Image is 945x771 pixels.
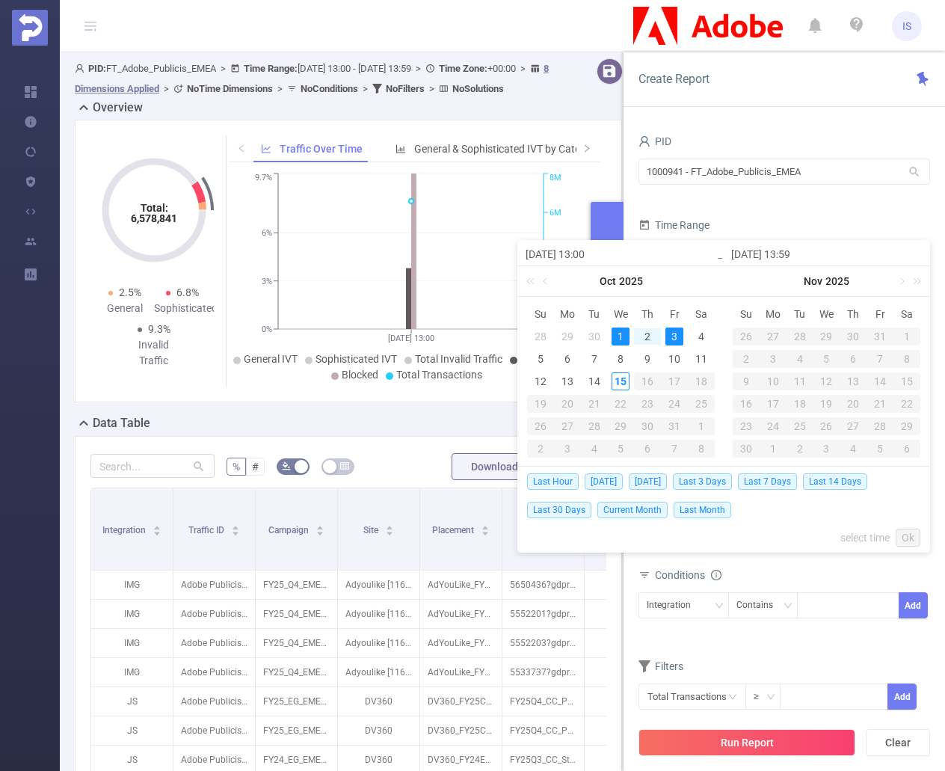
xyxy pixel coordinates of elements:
div: General [96,301,154,316]
tspan: 6,578,841 [131,212,177,224]
td: October 29, 2025 [813,325,840,348]
th: Sun [733,303,760,325]
tspan: 0% [262,325,272,334]
span: > [516,63,530,74]
a: Next month (PageDown) [894,266,908,296]
div: 22 [893,395,920,413]
td: November 9, 2025 [733,370,760,393]
span: Sa [688,307,715,321]
div: 6 [840,350,866,368]
td: November 21, 2025 [866,393,893,415]
span: Blocked [342,369,378,381]
span: Traffic ID [188,525,227,535]
span: Last 30 Days [527,502,591,518]
span: Sa [893,307,920,321]
span: Sophisticated IVT [315,353,397,365]
i: icon: caret-up [481,523,490,528]
div: 17 [760,395,787,413]
div: 25 [787,417,813,435]
span: Total Invalid Traffic [415,353,502,365]
th: Mon [554,303,581,325]
div: 30 [733,440,760,458]
td: November 13, 2025 [840,370,866,393]
th: Fri [866,303,893,325]
a: Last year (Control + left) [523,266,543,296]
div: 5 [532,350,550,368]
div: 28 [787,328,813,345]
a: 2025 [824,266,851,296]
span: Traffic Over Time [280,143,363,155]
span: PID [638,135,671,147]
button: Add [887,684,917,710]
b: No Filters [386,83,425,94]
span: Site [363,525,381,535]
td: October 30, 2025 [840,325,866,348]
div: 31 [661,417,688,435]
span: Fr [866,307,893,321]
span: Th [634,307,661,321]
span: > [273,83,287,94]
i: icon: user [638,135,650,147]
span: Time Range [638,219,709,231]
div: 27 [840,417,866,435]
td: November 8, 2025 [893,348,920,370]
div: 7 [866,350,893,368]
span: Current Month [597,502,668,518]
tspan: 6% [262,228,272,238]
div: Sort [231,523,240,532]
div: 25 [688,395,715,413]
span: IS [902,11,911,41]
b: Time Range: [244,63,298,74]
td: November 8, 2025 [688,437,715,460]
div: 18 [688,372,715,390]
td: November 12, 2025 [813,370,840,393]
span: Last 14 Days [803,473,867,490]
td: November 22, 2025 [893,393,920,415]
div: Sort [315,523,324,532]
td: October 28, 2025 [581,415,608,437]
div: 7 [661,440,688,458]
div: 27 [554,417,581,435]
th: Wed [608,303,635,325]
td: November 4, 2025 [787,348,813,370]
td: October 14, 2025 [581,370,608,393]
span: Integration [102,525,148,535]
td: November 15, 2025 [893,370,920,393]
div: 22 [608,395,635,413]
td: October 19, 2025 [527,393,554,415]
div: ≥ [754,684,769,709]
td: October 22, 2025 [608,393,635,415]
a: Nov [802,266,824,296]
td: October 1, 2025 [608,325,635,348]
th: Thu [634,303,661,325]
span: Mo [760,307,787,321]
div: 4 [787,350,813,368]
td: October 28, 2025 [787,325,813,348]
div: 1 [760,440,787,458]
tspan: Total: [140,202,167,214]
input: Search... [90,454,215,478]
div: 5 [866,440,893,458]
div: 3 [813,440,840,458]
div: 26 [527,417,554,435]
div: 9 [638,350,656,368]
div: 27 [760,328,787,345]
i: icon: down [784,601,792,612]
div: 13 [840,372,866,390]
b: No Time Dimensions [187,83,273,94]
tspan: 8M [550,173,561,183]
td: November 18, 2025 [787,393,813,415]
div: 5 [608,440,635,458]
td: October 2, 2025 [634,325,661,348]
div: 20 [554,395,581,413]
a: Next year (Control + right) [905,266,924,296]
div: 16 [634,372,661,390]
span: 2.5% [119,286,141,298]
button: Run Report [638,729,855,756]
span: Tu [787,307,813,321]
div: 8 [688,440,715,458]
div: 4 [581,440,608,458]
th: Wed [813,303,840,325]
td: November 3, 2025 [554,437,581,460]
div: 12 [532,372,550,390]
